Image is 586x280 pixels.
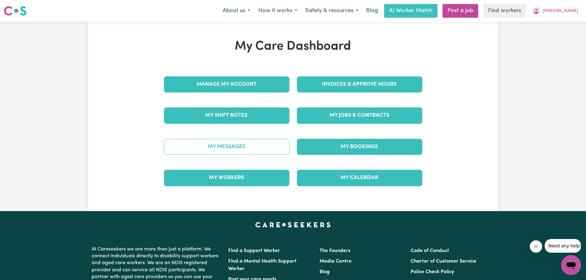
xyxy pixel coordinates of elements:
button: About us [219,4,254,17]
a: Code of Conduct [411,248,449,253]
a: My Calendar [297,170,422,186]
span: Need any help? [4,4,38,9]
button: Safety & resources [301,4,362,17]
a: Manage My Account [164,76,289,93]
a: The Founders [320,248,350,253]
a: Find workers [483,4,526,18]
a: Find a Mental Health Support Worker [229,259,297,271]
a: My Messages [164,139,289,155]
iframe: Button to launch messaging window [561,255,581,275]
a: Blog [362,4,382,18]
span: [PERSON_NAME] [543,8,578,15]
a: Invoices & Approve Hours [297,76,422,93]
h1: My Care Dashboard [160,39,426,54]
a: AI Worker Match [384,4,438,18]
a: Charter of Customer Service [411,259,476,264]
iframe: Message from company [545,239,581,253]
a: Blog [320,269,330,274]
a: Careseekers logo [4,4,27,18]
button: How it works [254,4,301,17]
a: My Shift Notes [164,107,289,124]
a: Careseekers home page [255,222,331,227]
a: My Workers [164,170,289,186]
a: Police Check Policy [411,269,454,274]
button: My Account [529,4,582,17]
img: Careseekers logo [4,5,27,16]
a: Media Centre [320,259,352,264]
a: My Jobs & Contracts [297,107,422,124]
a: My Bookings [297,139,422,155]
iframe: Close message [530,240,542,253]
a: Find a Support Worker [229,248,280,253]
a: Post a job [443,4,478,18]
